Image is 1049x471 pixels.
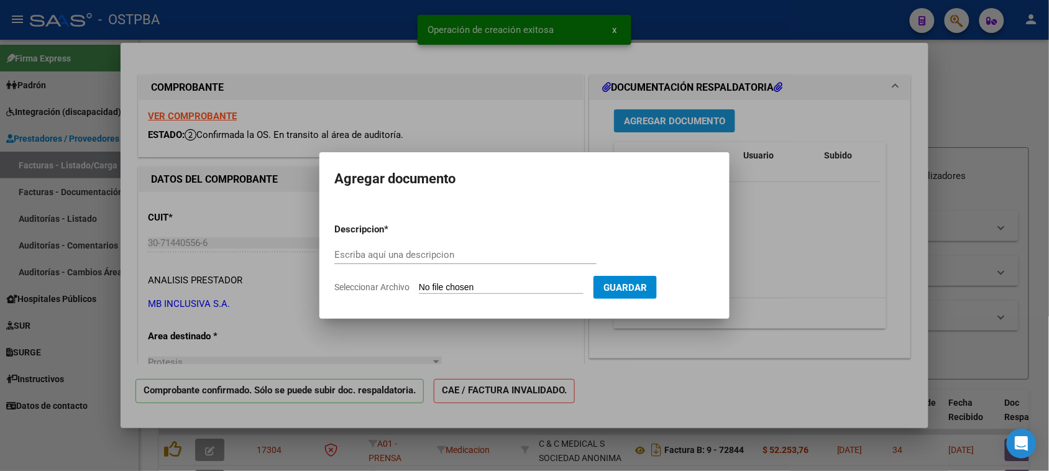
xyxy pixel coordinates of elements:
[593,276,657,299] button: Guardar
[1007,429,1037,459] div: Open Intercom Messenger
[603,282,647,293] span: Guardar
[334,167,715,191] h2: Agregar documento
[334,222,449,237] p: Descripcion
[334,282,410,292] span: Seleccionar Archivo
